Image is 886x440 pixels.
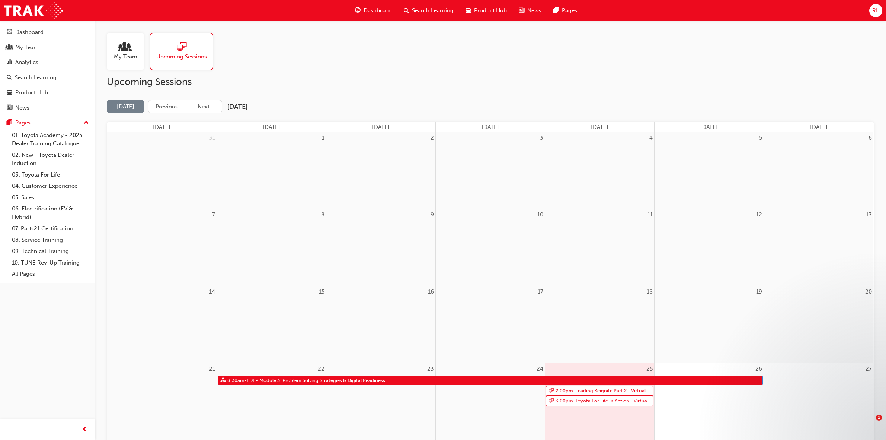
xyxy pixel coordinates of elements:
a: Monday [261,122,282,132]
span: pages-icon [7,120,12,126]
td: September 16, 2025 [326,286,435,363]
span: sessionType_ONLINE_URL-icon [177,42,186,53]
span: people-icon [7,44,12,51]
span: Upcoming Sessions [156,53,207,61]
a: pages-iconPages [547,3,583,18]
td: September 8, 2025 [217,209,326,286]
a: Saturday [809,122,829,132]
span: Pages [562,6,577,15]
td: September 13, 2025 [764,209,873,286]
a: Product Hub [3,86,92,99]
span: [DATE] [482,124,499,130]
span: car-icon [466,6,471,15]
a: August 31, 2025 [208,132,217,144]
button: RL [869,4,882,17]
span: Product Hub [474,6,507,15]
span: News [527,6,541,15]
span: news-icon [7,105,12,111]
a: 05. Sales [9,192,92,203]
a: 10. TUNE Rev-Up Training [9,257,92,269]
span: [DATE] [263,124,280,130]
span: sessionType_ONLINE_URL-icon [549,386,554,396]
span: search-icon [404,6,409,15]
a: Tuesday [371,122,391,132]
a: September 24, 2025 [535,363,545,375]
td: September 3, 2025 [435,132,545,209]
div: Pages [15,118,31,127]
a: All Pages [9,268,92,280]
a: search-iconSearch Learning [398,3,460,18]
span: guage-icon [355,6,361,15]
a: Sunday [151,122,172,132]
a: September 19, 2025 [755,286,764,298]
td: September 4, 2025 [545,132,655,209]
div: Analytics [15,58,38,67]
span: guage-icon [7,29,12,36]
button: DashboardMy TeamAnalyticsSearch LearningProduct HubNews [3,24,92,116]
button: Pages [3,116,92,130]
td: September 20, 2025 [764,286,873,363]
span: car-icon [7,89,12,96]
a: car-iconProduct Hub [460,3,513,18]
a: September 7, 2025 [211,209,217,221]
a: Upcoming Sessions [150,33,219,70]
span: 2:00pm - Leading Reignite Part 2 - Virtual Classroom [555,386,652,396]
a: September 5, 2025 [758,132,764,144]
a: September 16, 2025 [426,286,435,298]
span: [DATE] [153,124,170,130]
td: September 17, 2025 [435,286,545,363]
td: September 12, 2025 [655,209,764,286]
img: Trak [4,2,63,19]
td: September 14, 2025 [107,286,217,363]
td: September 2, 2025 [326,132,435,209]
a: 04. Customer Experience [9,180,92,192]
button: Previous [148,100,185,114]
span: [DATE] [810,124,828,130]
span: pages-icon [553,6,559,15]
a: 01. Toyota Academy - 2025 Dealer Training Catalogue [9,130,92,149]
span: chart-icon [7,59,12,66]
a: September 23, 2025 [426,363,435,375]
div: News [15,104,29,112]
a: Thursday [589,122,610,132]
a: September 13, 2025 [864,209,873,221]
a: 08. Service Training [9,234,92,246]
td: August 31, 2025 [107,132,217,209]
td: September 6, 2025 [764,132,873,209]
a: guage-iconDashboard [349,3,398,18]
span: search-icon [7,75,12,81]
a: My Team [3,41,92,54]
div: Product Hub [15,88,48,97]
a: September 26, 2025 [754,363,764,375]
a: September 22, 2025 [316,363,326,375]
span: RL [872,6,879,15]
span: sessionType_ONLINE_URL-icon [549,396,554,406]
h2: Upcoming Sessions [107,76,874,88]
a: 02. New - Toyota Dealer Induction [9,149,92,169]
a: Analytics [3,56,92,69]
span: 3:00pm - Toyota For Life In Action - Virtual Classroom [555,396,652,406]
div: Search Learning [15,73,57,82]
td: September 11, 2025 [545,209,655,286]
button: [DATE] [107,100,144,114]
a: September 25, 2025 [645,363,654,375]
a: September 21, 2025 [208,363,217,375]
a: 06. Electrification (EV & Hybrid) [9,203,92,223]
h2: [DATE] [227,102,247,111]
a: 03. Toyota For Life [9,169,92,181]
td: September 19, 2025 [655,286,764,363]
div: Dashboard [15,28,44,37]
a: news-iconNews [513,3,547,18]
a: Dashboard [3,25,92,39]
span: people-icon [121,42,130,53]
a: September 6, 2025 [867,132,873,144]
span: 1 [876,415,882,421]
iframe: Intercom live chat [861,415,879,433]
span: prev-icon [82,425,87,434]
td: September 5, 2025 [655,132,764,209]
td: September 10, 2025 [435,209,545,286]
span: news-icon [519,6,524,15]
td: September 15, 2025 [217,286,326,363]
a: Wednesday [480,122,500,132]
